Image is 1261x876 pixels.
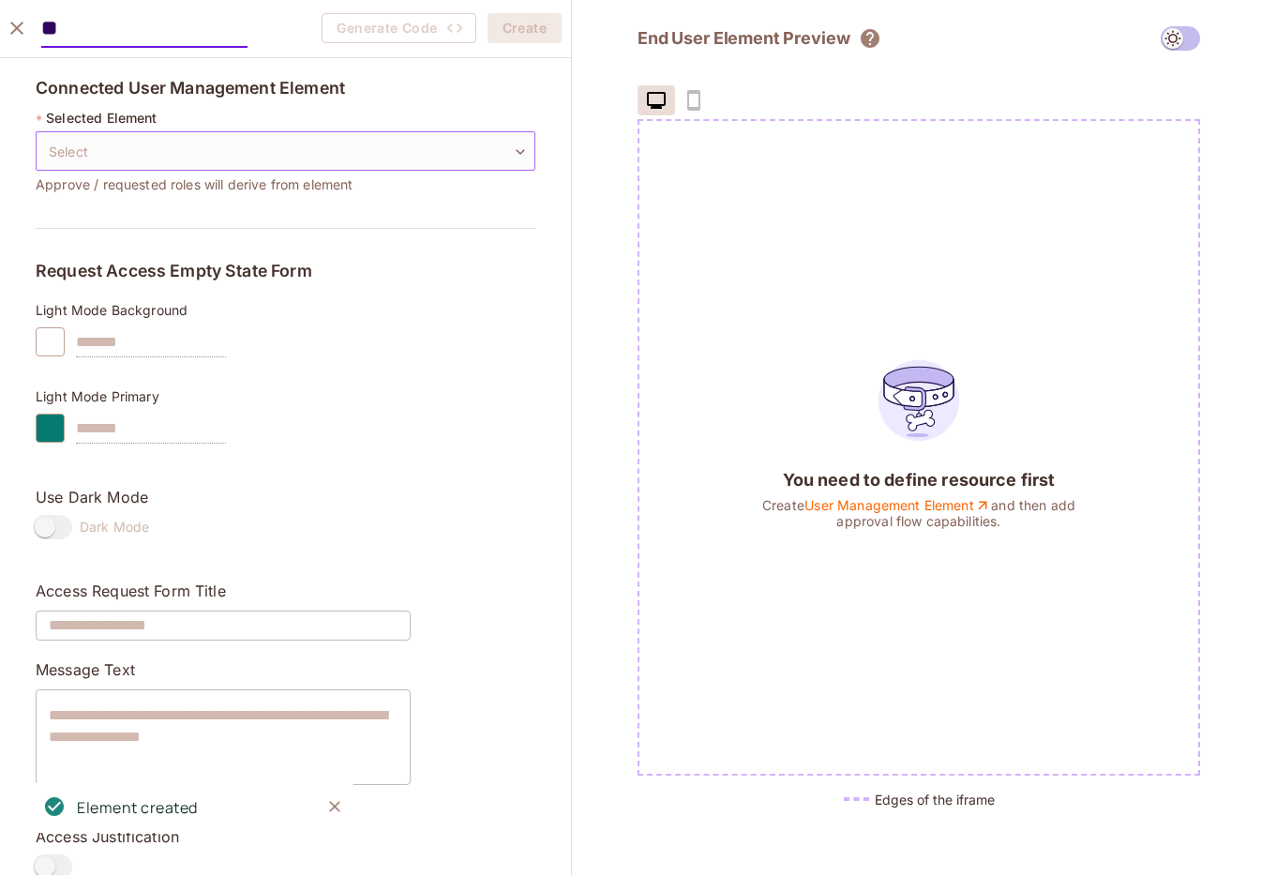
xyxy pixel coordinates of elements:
[804,497,991,514] a: User Management Element
[36,389,411,404] p: Light Mode Primary
[36,487,411,507] p: Use Dark Mode
[322,13,476,43] span: Create the element to generate code
[321,793,349,821] button: Close
[36,581,411,601] p: Access Request Form Title
[36,262,411,280] h5: Request Access Empty State Form
[762,497,1075,529] div: Create and then add approval flow capabilities.
[36,174,353,195] span: Approve / requested roles will derive from element
[46,111,157,126] span: Selected Element
[783,468,1056,491] div: You need to define resource first
[36,659,411,680] p: Message Text
[36,303,411,318] p: Light Mode Background
[638,27,849,50] h2: End User Element Preview
[322,13,476,43] button: Generate Code
[875,791,995,808] h5: Edges of the iframe
[77,796,198,820] div: Element created
[488,13,562,43] button: Create
[80,518,149,536] span: Dark Mode
[36,79,535,98] h5: Connected User Management Element
[859,27,881,50] svg: The element will only show tenant specific content. No user information will be visible across te...
[675,85,713,115] span: coming soon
